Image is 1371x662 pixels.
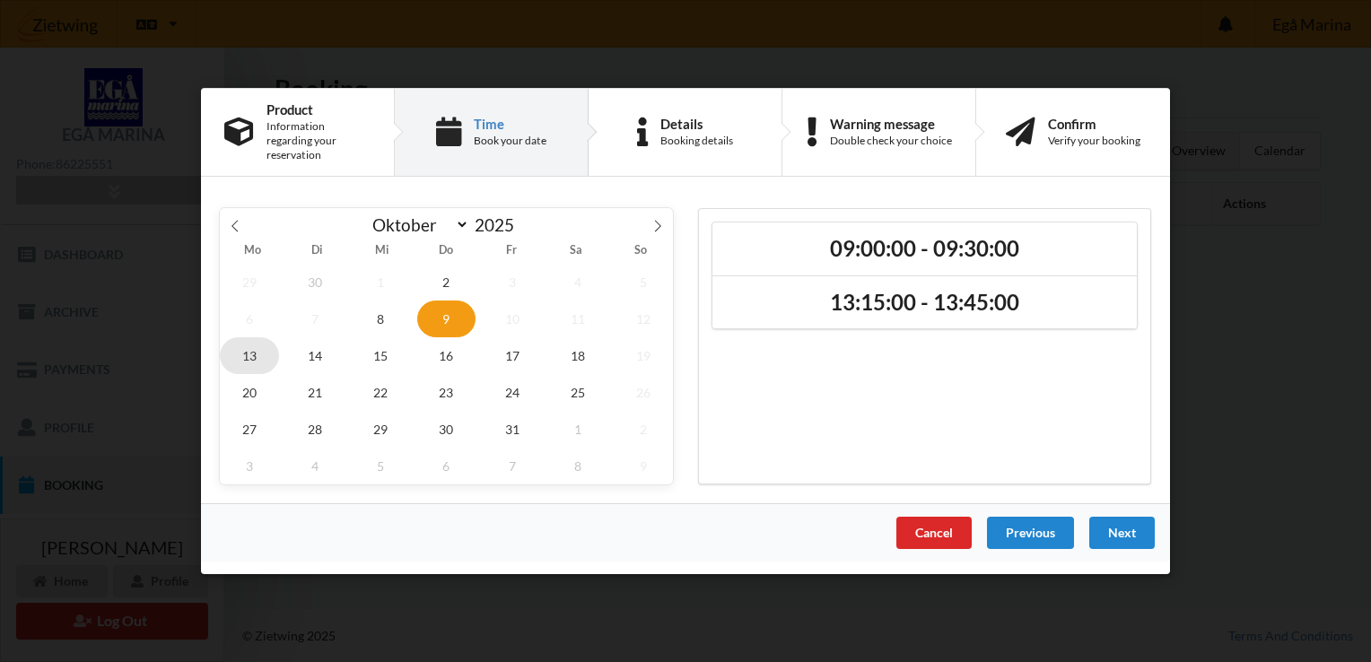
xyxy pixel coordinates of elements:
div: Warning message [830,117,952,131]
span: November 9, 2025 [614,448,673,484]
span: Oktober 8, 2025 [351,301,410,337]
select: Month [364,213,470,236]
h2: 09:00:00 - 09:30:00 [725,235,1124,263]
span: Oktober 17, 2025 [483,337,542,374]
div: Double check your choice [830,134,952,148]
span: Sa [544,246,608,257]
div: Confirm [1048,117,1140,131]
span: November 1, 2025 [548,411,607,448]
span: Oktober 9, 2025 [417,301,476,337]
span: Oktober 21, 2025 [285,374,345,411]
span: Oktober 16, 2025 [417,337,476,374]
span: Oktober 29, 2025 [351,411,410,448]
span: Oktober 30, 2025 [417,411,476,448]
span: Fr [479,246,544,257]
div: Time [474,117,546,131]
span: Oktober 12, 2025 [614,301,673,337]
span: Oktober 18, 2025 [548,337,607,374]
h2: 13:15:00 - 13:45:00 [725,289,1124,317]
span: Oktober 1, 2025 [351,264,410,301]
input: Year [469,214,528,235]
span: September 30, 2025 [285,264,345,301]
div: Book your date [474,134,546,148]
span: Oktober 19, 2025 [614,337,673,374]
span: Oktober 15, 2025 [351,337,410,374]
span: September 29, 2025 [220,264,279,301]
span: Di [284,246,349,257]
span: Mi [349,246,414,257]
span: Oktober 28, 2025 [285,411,345,448]
div: Product [266,102,371,117]
span: So [608,246,673,257]
span: November 5, 2025 [351,448,410,484]
span: Oktober 22, 2025 [351,374,410,411]
span: Oktober 24, 2025 [483,374,542,411]
span: Do [414,246,478,257]
span: Oktober 2, 2025 [417,264,476,301]
span: Mo [220,246,284,257]
span: Oktober 27, 2025 [220,411,279,448]
span: Oktober 26, 2025 [614,374,673,411]
span: Oktober 3, 2025 [483,264,542,301]
span: Oktober 23, 2025 [417,374,476,411]
span: November 6, 2025 [417,448,476,484]
span: Oktober 7, 2025 [285,301,345,337]
span: Oktober 20, 2025 [220,374,279,411]
span: November 8, 2025 [548,448,607,484]
span: Oktober 5, 2025 [614,264,673,301]
span: November 4, 2025 [285,448,345,484]
div: Details [660,117,733,131]
span: Oktober 31, 2025 [483,411,542,448]
div: Information regarding your reservation [266,119,371,162]
span: Oktober 11, 2025 [548,301,607,337]
span: Oktober 6, 2025 [220,301,279,337]
span: Oktober 14, 2025 [285,337,345,374]
div: Next [1089,517,1155,549]
span: Oktober 10, 2025 [483,301,542,337]
span: November 2, 2025 [614,411,673,448]
div: Verify your booking [1048,134,1140,148]
div: Cancel [896,517,972,549]
span: Oktober 4, 2025 [548,264,607,301]
div: Booking details [660,134,733,148]
span: Oktober 13, 2025 [220,337,279,374]
span: Oktober 25, 2025 [548,374,607,411]
div: Previous [987,517,1074,549]
span: November 3, 2025 [220,448,279,484]
span: November 7, 2025 [483,448,542,484]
